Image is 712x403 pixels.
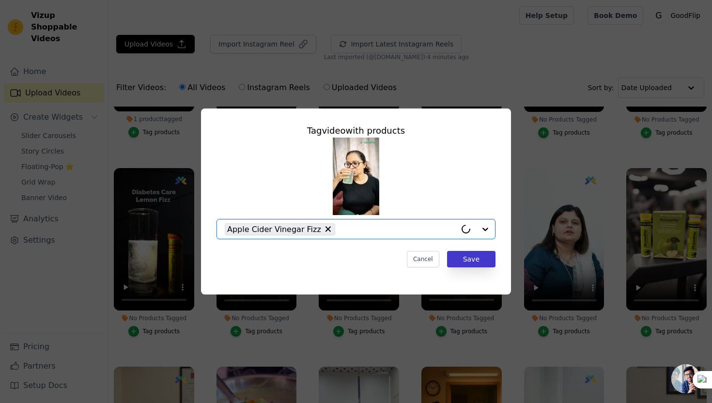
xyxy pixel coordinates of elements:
[217,124,495,138] div: Tag video with products
[671,364,700,393] a: Open chat
[407,251,439,267] button: Cancel
[447,251,495,267] button: Save
[227,223,321,235] span: Apple Cider Vinegar Fizz
[333,138,379,215] img: reel-preview-4946e7-91.myshopify.com-3666351510880799055_49648119222.jpeg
